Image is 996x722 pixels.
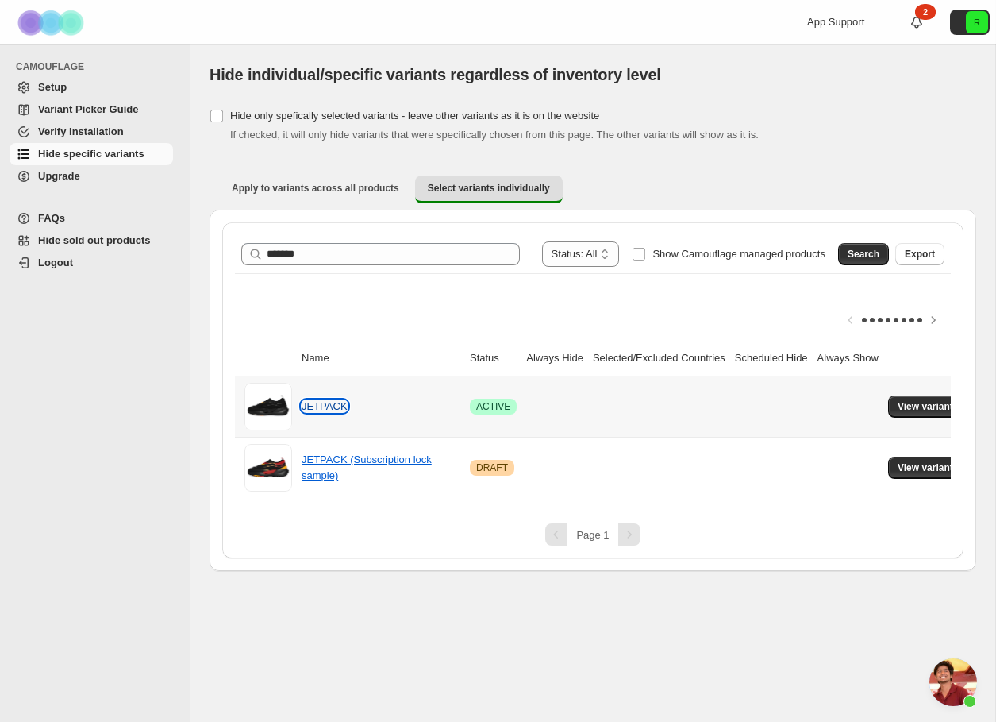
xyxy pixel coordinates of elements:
[38,125,124,137] span: Verify Installation
[232,182,399,195] span: Apply to variants across all products
[10,165,173,187] a: Upgrade
[895,243,944,265] button: Export
[415,176,563,203] button: Select variants individually
[210,66,661,83] span: Hide individual/specific variants regardless of inventory level
[966,11,988,33] span: Avatar with initials R
[888,396,968,418] button: View variants
[10,121,173,143] a: Verify Installation
[230,129,759,141] span: If checked, it will only hide variants that were specifically chosen from this page. The other va...
[10,143,173,165] a: Hide specific variants
[244,444,292,492] img: JETPACK (Subscription lock sample)
[38,234,151,246] span: Hide sold out products
[10,76,173,98] a: Setup
[302,400,348,412] a: JETPACK
[588,341,730,376] th: Selected/Excluded Countries
[428,182,550,195] span: Select variants individually
[652,248,825,260] span: Show Camouflage managed products
[16,60,179,73] span: CAMOUFLAGE
[838,243,889,265] button: Search
[10,252,173,274] a: Logout
[38,148,144,160] span: Hide specific variants
[10,98,173,121] a: Variant Picker Guide
[813,341,883,376] th: Always Show
[905,248,935,261] span: Export
[244,383,292,430] img: JETPACK
[730,341,813,376] th: Scheduled Hide
[974,17,980,27] text: R
[909,14,925,30] a: 2
[576,529,609,541] span: Page 1
[38,212,65,224] span: FAQs
[888,457,968,479] button: View variants
[898,400,959,413] span: View variants
[922,309,944,331] button: Scroll table right one column
[297,341,465,376] th: Name
[230,110,599,122] span: Hide only spefically selected variants - leave other variants as it is on the website
[38,257,73,268] span: Logout
[898,461,959,474] span: View variants
[929,658,977,706] a: Open chat
[210,210,976,571] div: Select variants individually
[476,400,510,413] span: ACTIVE
[13,1,92,44] img: Camouflage
[38,170,80,182] span: Upgrade
[219,176,412,201] button: Apply to variants across all products
[302,454,432,481] a: JETPACK (Subscription lock sample)
[38,81,67,93] span: Setup
[476,461,508,474] span: DRAFT
[915,4,936,20] div: 2
[10,207,173,230] a: FAQs
[950,10,990,35] button: Avatar with initials R
[521,341,588,376] th: Always Hide
[10,230,173,252] a: Hide sold out products
[235,523,951,546] nav: Pagination
[848,248,879,261] span: Search
[807,16,864,28] span: App Support
[465,341,521,376] th: Status
[38,103,138,115] span: Variant Picker Guide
